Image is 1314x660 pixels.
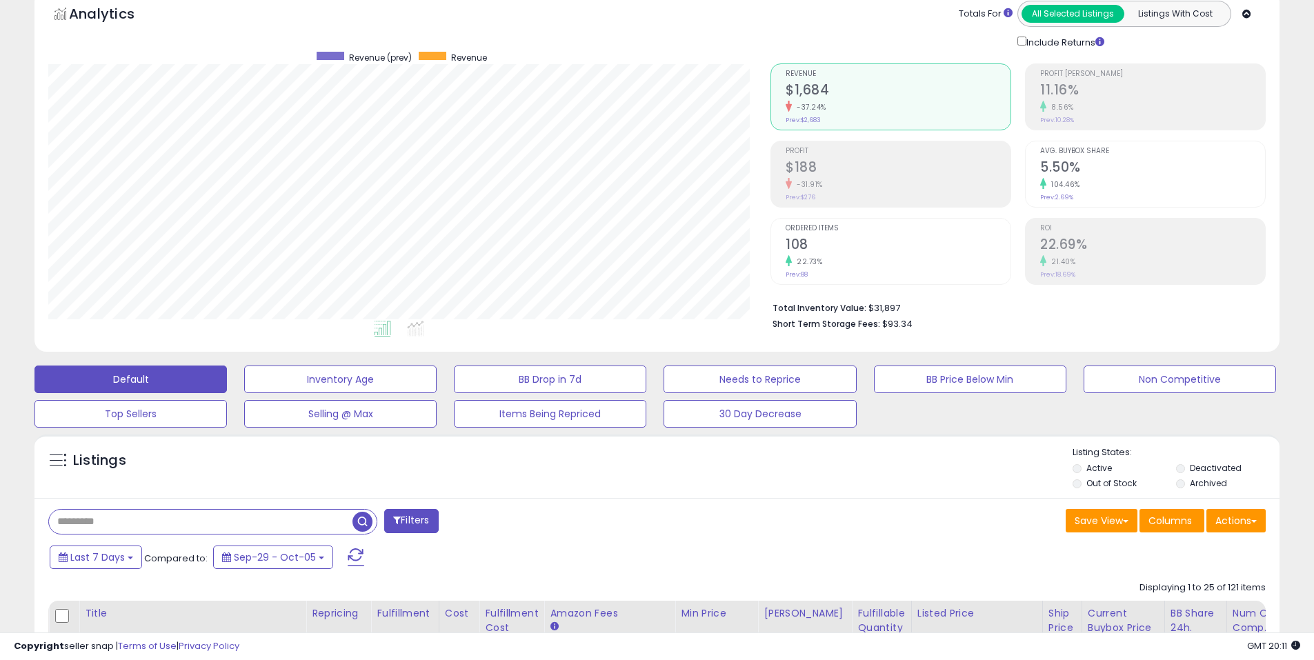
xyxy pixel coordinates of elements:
h2: 5.50% [1040,159,1265,178]
div: Min Price [681,606,752,621]
li: $31,897 [773,299,1255,315]
span: Revenue [786,70,1011,78]
div: Cost [445,606,474,621]
div: Fulfillment Cost [485,606,538,635]
small: Prev: $276 [786,193,815,201]
span: ROI [1040,225,1265,232]
div: Displaying 1 to 25 of 121 items [1139,581,1266,594]
button: All Selected Listings [1022,5,1124,23]
button: Columns [1139,509,1204,532]
button: Default [34,366,227,393]
div: Title [85,606,300,621]
button: BB Drop in 7d [454,366,646,393]
div: Fulfillment [377,606,432,621]
div: BB Share 24h. [1171,606,1221,635]
button: BB Price Below Min [874,366,1066,393]
h2: $188 [786,159,1011,178]
small: Prev: 10.28% [1040,116,1074,124]
h5: Analytics [69,4,161,27]
button: Selling @ Max [244,400,437,428]
label: Deactivated [1190,462,1242,474]
label: Archived [1190,477,1227,489]
span: Last 7 Days [70,550,125,564]
h2: 108 [786,237,1011,255]
b: Short Term Storage Fees: [773,318,880,330]
button: Needs to Reprice [664,366,856,393]
div: seller snap | | [14,640,239,653]
div: Repricing [312,606,365,621]
span: Revenue [451,52,487,63]
div: Current Buybox Price [1088,606,1159,635]
button: Non Competitive [1084,366,1276,393]
button: Listings With Cost [1124,5,1226,23]
div: Ship Price [1048,606,1076,635]
small: -31.91% [792,179,823,190]
strong: Copyright [14,639,64,652]
small: Prev: 18.69% [1040,270,1075,279]
span: Profit [786,148,1011,155]
button: Inventory Age [244,366,437,393]
div: Num of Comp. [1233,606,1283,635]
div: Fulfillable Quantity [857,606,905,635]
b: Total Inventory Value: [773,302,866,314]
h2: 22.69% [1040,237,1265,255]
div: Totals For [959,8,1013,21]
div: [PERSON_NAME] [764,606,846,621]
div: Listed Price [917,606,1037,621]
small: Prev: 2.69% [1040,193,1073,201]
h2: 11.16% [1040,82,1265,101]
span: Columns [1148,514,1192,528]
label: Active [1086,462,1112,474]
small: Prev: $2,683 [786,116,821,124]
small: 104.46% [1046,179,1080,190]
button: Sep-29 - Oct-05 [213,546,333,569]
span: Avg. Buybox Share [1040,148,1265,155]
small: 22.73% [792,257,822,267]
button: 30 Day Decrease [664,400,856,428]
span: Compared to: [144,552,208,565]
button: Top Sellers [34,400,227,428]
span: 2025-10-13 20:11 GMT [1247,639,1300,652]
h2: $1,684 [786,82,1011,101]
button: Save View [1066,509,1137,532]
small: 8.56% [1046,102,1074,112]
small: -37.24% [792,102,826,112]
span: Sep-29 - Oct-05 [234,550,316,564]
small: 21.40% [1046,257,1075,267]
span: $93.34 [882,317,913,330]
div: Include Returns [1007,34,1121,50]
h5: Listings [73,451,126,470]
button: Items Being Repriced [454,400,646,428]
label: Out of Stock [1086,477,1137,489]
span: Ordered Items [786,225,1011,232]
span: Profit [PERSON_NAME] [1040,70,1265,78]
span: Revenue (prev) [349,52,412,63]
small: Prev: 88 [786,270,808,279]
p: Listing States: [1073,446,1280,459]
button: Filters [384,509,438,533]
button: Last 7 Days [50,546,142,569]
a: Terms of Use [118,639,177,652]
button: Actions [1206,509,1266,532]
a: Privacy Policy [179,639,239,652]
div: Amazon Fees [550,606,669,621]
